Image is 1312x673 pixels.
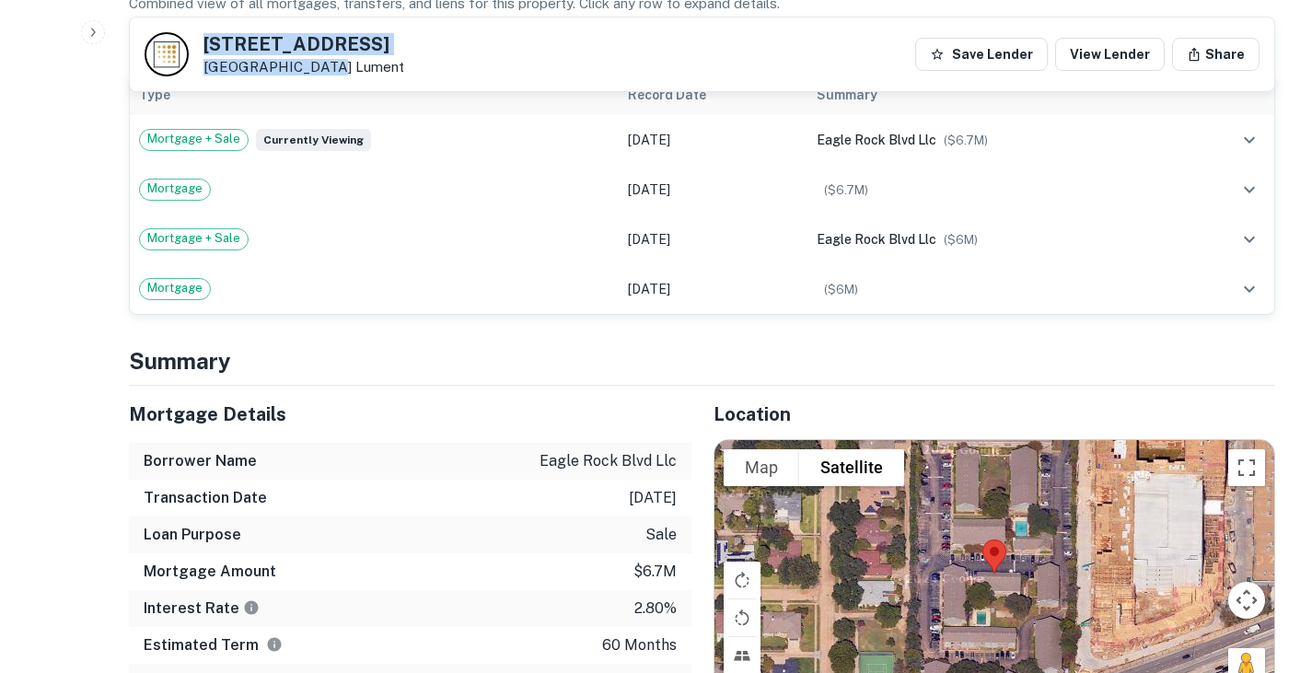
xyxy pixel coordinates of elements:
[129,400,691,428] h5: Mortgage Details
[824,283,858,296] span: ($ 6M )
[140,180,210,198] span: Mortgage
[144,450,257,472] h6: Borrower Name
[619,215,807,264] td: [DATE]
[1228,449,1265,486] button: Toggle fullscreen view
[266,636,283,653] svg: Term is based on a standard schedule for this type of loan.
[129,344,1275,377] h4: Summary
[1055,38,1165,71] a: View Lender
[1234,224,1265,255] button: expand row
[1234,124,1265,156] button: expand row
[619,264,807,314] td: [DATE]
[144,524,241,546] h6: Loan Purpose
[256,129,371,151] span: Currently viewing
[1234,174,1265,205] button: expand row
[144,561,276,583] h6: Mortgage Amount
[243,599,260,616] svg: The interest rates displayed on the website are for informational purposes only and may be report...
[203,35,404,53] h5: [STREET_ADDRESS]
[1172,38,1260,71] button: Share
[799,449,904,486] button: Show satellite imagery
[540,450,677,472] p: eagle rock blvd llc
[724,599,760,636] button: Rotate map counterclockwise
[1234,273,1265,305] button: expand row
[144,598,260,620] h6: Interest Rate
[140,130,248,148] span: Mortgage + Sale
[645,524,677,546] p: sale
[915,38,1048,71] button: Save Lender
[1220,526,1312,614] iframe: Chat Widget
[203,59,404,75] p: [GEOGRAPHIC_DATA]
[817,232,936,247] span: eagle rock blvd llc
[724,562,760,598] button: Rotate map clockwise
[724,449,799,486] button: Show street map
[633,561,677,583] p: $6.7m
[144,487,267,509] h6: Transaction Date
[619,75,807,115] th: Record Date
[140,279,210,297] span: Mortgage
[355,59,404,75] a: Lument
[944,233,978,247] span: ($ 6M )
[824,183,868,197] span: ($ 6.7M )
[130,75,619,115] th: Type
[619,115,807,165] td: [DATE]
[817,133,936,147] span: eagle rock blvd llc
[944,133,988,147] span: ($ 6.7M )
[140,229,248,248] span: Mortgage + Sale
[807,75,1178,115] th: Summary
[629,487,677,509] p: [DATE]
[714,400,1276,428] h5: Location
[602,634,677,656] p: 60 months
[634,598,677,620] p: 2.80%
[619,165,807,215] td: [DATE]
[144,634,283,656] h6: Estimated Term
